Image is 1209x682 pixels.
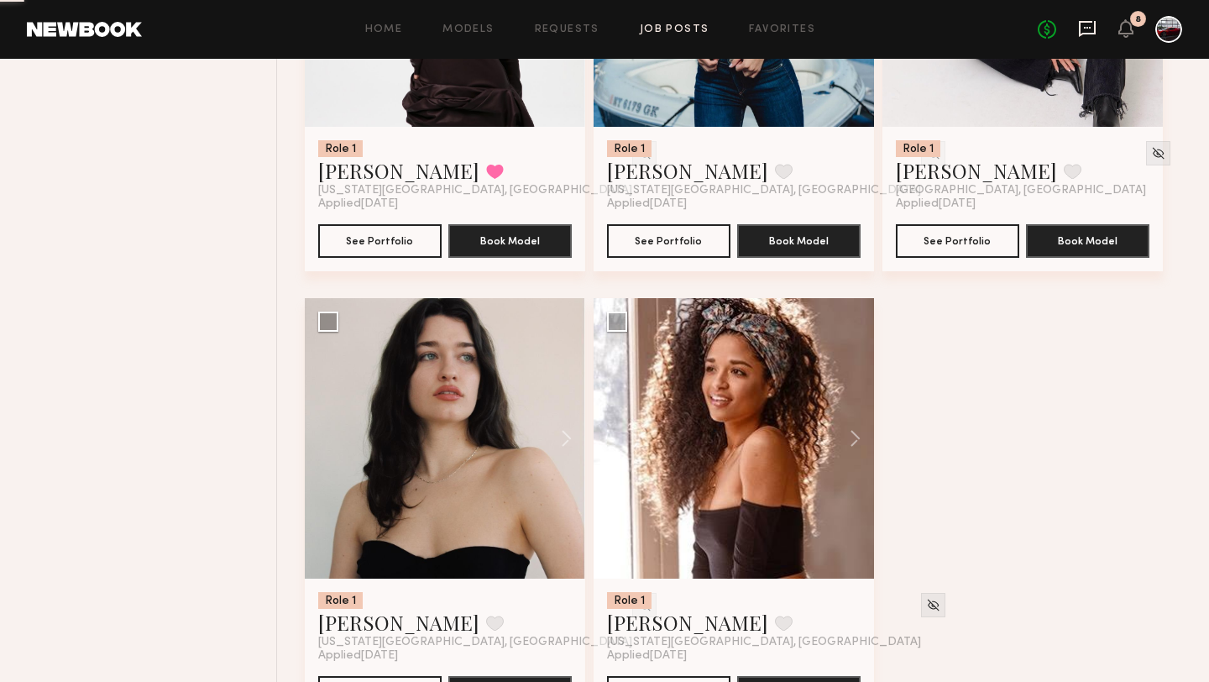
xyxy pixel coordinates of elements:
[318,197,572,211] div: Applied [DATE]
[1026,233,1149,247] a: Book Model
[607,140,652,157] div: Role 1
[896,157,1057,184] a: [PERSON_NAME]
[607,649,861,663] div: Applied [DATE]
[607,184,921,197] span: [US_STATE][GEOGRAPHIC_DATA], [GEOGRAPHIC_DATA]
[318,140,363,157] div: Role 1
[749,24,815,35] a: Favorites
[1135,15,1141,24] div: 8
[318,184,632,197] span: [US_STATE][GEOGRAPHIC_DATA], [GEOGRAPHIC_DATA]
[448,224,572,258] button: Book Model
[318,636,632,649] span: [US_STATE][GEOGRAPHIC_DATA], [GEOGRAPHIC_DATA]
[607,592,652,609] div: Role 1
[896,224,1019,258] button: See Portfolio
[607,224,730,258] button: See Portfolio
[318,224,442,258] button: See Portfolio
[318,609,479,636] a: [PERSON_NAME]
[448,233,572,247] a: Book Model
[607,636,921,649] span: [US_STATE][GEOGRAPHIC_DATA], [GEOGRAPHIC_DATA]
[607,609,768,636] a: [PERSON_NAME]
[318,157,479,184] a: [PERSON_NAME]
[737,233,861,247] a: Book Model
[1151,146,1165,160] img: Unhide Model
[607,157,768,184] a: [PERSON_NAME]
[896,184,1146,197] span: [GEOGRAPHIC_DATA], [GEOGRAPHIC_DATA]
[607,197,861,211] div: Applied [DATE]
[640,24,709,35] a: Job Posts
[318,592,363,609] div: Role 1
[737,224,861,258] button: Book Model
[1026,224,1149,258] button: Book Model
[896,140,940,157] div: Role 1
[926,598,940,612] img: Unhide Model
[896,197,1149,211] div: Applied [DATE]
[442,24,494,35] a: Models
[365,24,403,35] a: Home
[318,649,572,663] div: Applied [DATE]
[535,24,599,35] a: Requests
